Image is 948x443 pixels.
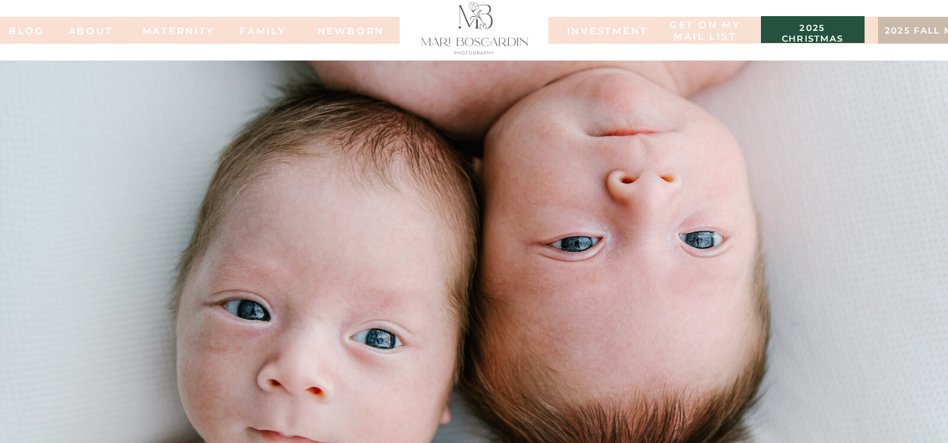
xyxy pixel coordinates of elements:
[768,23,858,36] a: 2025 christmas minis
[143,26,196,35] a: MATERNITY
[667,19,743,43] a: Get on my MAIL list
[313,26,390,35] a: NEWBORN
[54,26,128,35] a: ABOUT
[567,26,634,35] a: INVESTMENT
[236,26,290,35] a: FAMILy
